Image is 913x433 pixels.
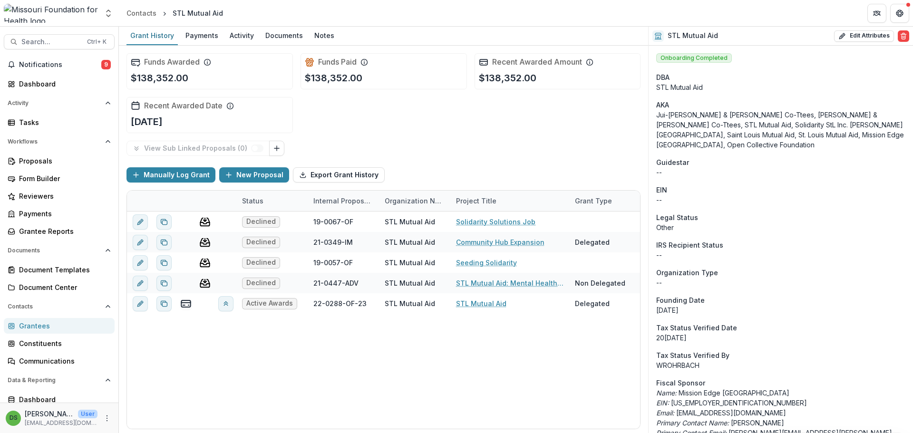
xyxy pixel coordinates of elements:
span: Tax Status Verified Date [656,323,737,333]
button: Open Data & Reporting [4,373,115,388]
button: Manually Log Grant [126,167,215,183]
div: Documents [262,29,307,42]
button: New Proposal [219,167,289,183]
span: Active Awards [246,299,293,308]
h2: STL Mutual Aid [668,32,718,40]
p: -- [656,278,905,288]
a: Payments [4,206,115,221]
button: edit [133,214,148,230]
p: Mission Edge [GEOGRAPHIC_DATA] [656,388,905,398]
div: STL Mutual Aid [656,82,905,92]
span: Fiscal Sponsor [656,378,705,388]
p: Jui-[PERSON_NAME] & [PERSON_NAME] Co-Ttees, [PERSON_NAME] & [PERSON_NAME] Co-Ttees, STL Mutual Ai... [656,110,905,150]
div: Other [656,222,905,232]
span: DBA [656,72,670,82]
div: Internal Proposal ID [308,191,379,211]
span: IRS Recipient Status [656,240,723,250]
span: 9 [101,60,111,69]
i: Name: [656,389,677,397]
div: STL Mutual Aid [385,278,435,288]
button: Open Documents [4,243,115,258]
div: Dashboard [19,79,107,89]
span: Workflows [8,138,101,145]
span: Contacts [8,303,101,310]
div: Organization Name [379,191,450,211]
div: Proposals [19,156,107,166]
div: Deena Lauver Scotti [10,415,18,421]
p: User [78,410,97,418]
a: Grantee Reports [4,223,115,239]
div: [DATE] [656,305,905,315]
div: Grant Type [569,196,618,206]
a: Documents [262,27,307,45]
div: STL Mutual Aid [385,298,435,308]
a: Community Hub Expansion [456,237,544,247]
a: Proposals [4,153,115,169]
p: $138,352.00 [479,71,536,85]
button: Duplicate proposal [156,235,172,250]
div: Project Title [450,191,569,211]
button: Duplicate proposal [156,214,172,230]
p: View Sub Linked Proposals ( 0 ) [144,144,251,153]
a: Document Templates [4,262,115,278]
a: Seeding Solidarity [456,258,517,268]
div: Constituents [19,338,107,348]
button: View Sub Linked Proposals (0) [126,141,270,156]
p: 20[DATE] [656,333,905,343]
p: [PERSON_NAME] [656,418,905,428]
div: 21-0349-IM [313,237,353,247]
div: Grant Type [569,191,641,211]
button: Open Workflows [4,134,115,149]
a: STL Mutual Aid: Mental Health Advocacy Network of Community Care [456,278,563,288]
button: Duplicate proposal [156,276,172,291]
a: Grantees [4,318,115,334]
button: edit [133,296,148,311]
h2: Recent Awarded Amount [492,58,582,67]
span: Activity [8,100,101,106]
a: Notes [311,27,338,45]
nav: breadcrumb [123,6,227,20]
button: edit [133,255,148,270]
span: Organization Type [656,268,718,278]
div: Reviewers [19,191,107,201]
a: Reviewers [4,188,115,204]
span: Data & Reporting [8,377,101,384]
a: Activity [226,27,258,45]
p: $138,352.00 [305,71,362,85]
button: Partners [867,4,886,23]
div: Project Title [450,196,502,206]
div: Internal Proposal ID [308,196,379,206]
h2: Funds Awarded [144,58,200,67]
div: Payments [19,209,107,219]
h2: Funds Paid [318,58,357,67]
button: Open entity switcher [102,4,115,23]
span: Declined [246,218,276,226]
div: Non Delegated [575,278,625,288]
p: [EMAIL_ADDRESS][DOMAIN_NAME] [25,419,97,427]
div: Grantee Reports [19,226,107,236]
button: Delete [898,30,909,42]
button: Link Grants [269,141,284,156]
span: Documents [8,247,101,254]
button: Edit Attributes [834,30,894,42]
div: STL Mutual Aid [173,8,223,18]
a: Dashboard [4,76,115,92]
div: Tasks [19,117,107,127]
div: Grant History [126,29,178,42]
button: Duplicate proposal [156,255,172,270]
div: STL Mutual Aid [385,217,435,227]
div: Ctrl + K [85,37,108,47]
span: Onboarding Completed [656,53,732,63]
div: Delegated [575,298,610,308]
img: Missouri Foundation for Health logo [4,4,98,23]
button: edit [133,276,148,291]
button: Notifications9 [4,57,115,72]
a: Constituents [4,336,115,351]
a: Grant History [126,27,178,45]
p: [US_EMPLOYER_IDENTIFICATION_NUMBER] [656,398,905,408]
i: Email: [656,409,674,417]
button: edit [133,235,148,250]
